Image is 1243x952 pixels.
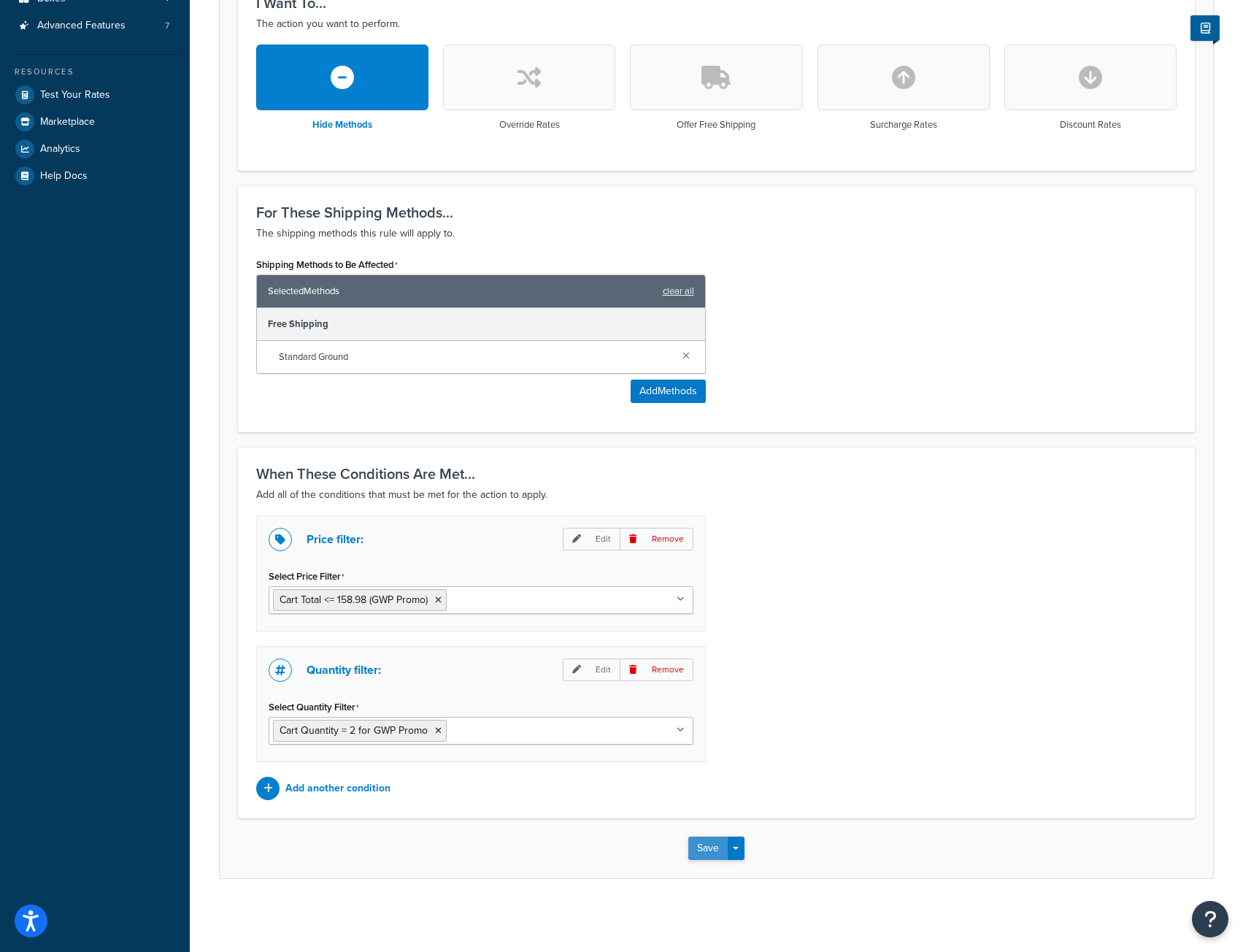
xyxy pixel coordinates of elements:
[256,466,1177,482] h3: When These Conditions Are Met...
[1060,120,1121,130] h3: Discount Rates
[1190,15,1220,41] button: Show Help Docs
[285,778,390,799] p: Add another condition
[256,204,1177,220] h3: For These Shipping Methods...
[40,170,88,183] span: Help Docs
[677,120,755,130] h3: Offer Free Shipping
[40,89,110,101] span: Test Your Rates
[312,120,372,130] h3: Hide Methods
[870,120,937,130] h3: Surcharge Rates
[256,259,398,271] label: Shipping Methods to Be Affected
[11,66,179,78] div: Resources
[563,528,620,550] p: Edit
[256,15,1177,33] p: The action you want to perform.
[37,20,126,32] span: Advanced Features
[663,281,694,302] a: clear all
[268,281,655,302] span: Selected Methods
[269,571,345,583] label: Select Price Filter
[307,529,363,550] p: Price filter:
[620,659,693,681] p: Remove
[280,723,428,738] span: Cart Quantity = 2 for GWP Promo
[11,12,179,39] li: Advanced Features
[11,163,179,189] a: Help Docs
[165,20,169,32] span: 7
[256,486,1177,504] p: Add all of the conditions that must be met for the action to apply.
[257,308,705,341] div: Free Shipping
[256,225,1177,242] p: The shipping methods this rule will apply to.
[307,660,381,680] p: Quantity filter:
[269,702,359,713] label: Select Quantity Filter
[279,347,671,367] span: Standard Ground
[40,116,95,128] span: Marketplace
[688,837,728,860] button: Save
[499,120,560,130] h3: Override Rates
[11,82,179,108] a: Test Your Rates
[280,592,428,607] span: Cart Total <= 158.98 (GWP Promo)
[1192,901,1228,937] button: Open Resource Center
[620,528,693,550] p: Remove
[563,659,620,681] p: Edit
[40,143,80,156] span: Analytics
[11,12,179,39] a: Advanced Features7
[631,380,706,403] button: AddMethods
[11,136,179,162] a: Analytics
[11,109,179,135] a: Marketplace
